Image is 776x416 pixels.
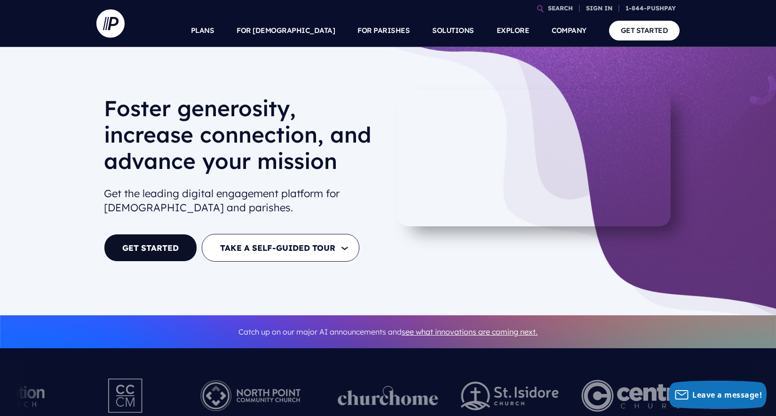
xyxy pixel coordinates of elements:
[202,234,359,262] button: TAKE A SELF-GUIDED TOUR
[692,390,762,400] span: Leave a message!
[104,95,380,182] h1: Foster generosity, increase connection, and advance your mission
[237,14,335,47] a: FOR [DEMOGRAPHIC_DATA]
[552,14,586,47] a: COMPANY
[669,381,767,409] button: Leave a message!
[338,386,438,406] img: pp_logos_1
[432,14,474,47] a: SOLUTIONS
[104,234,197,262] a: GET STARTED
[191,14,214,47] a: PLANS
[104,321,672,343] p: Catch up on our major AI announcements and
[357,14,410,47] a: FOR PARISHES
[461,382,559,410] img: pp_logos_2
[402,327,538,336] a: see what innovations are coming next.
[497,14,530,47] a: EXPLORE
[609,21,680,40] a: GET STARTED
[104,183,380,219] h2: Get the leading digital engagement platform for [DEMOGRAPHIC_DATA] and parishes.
